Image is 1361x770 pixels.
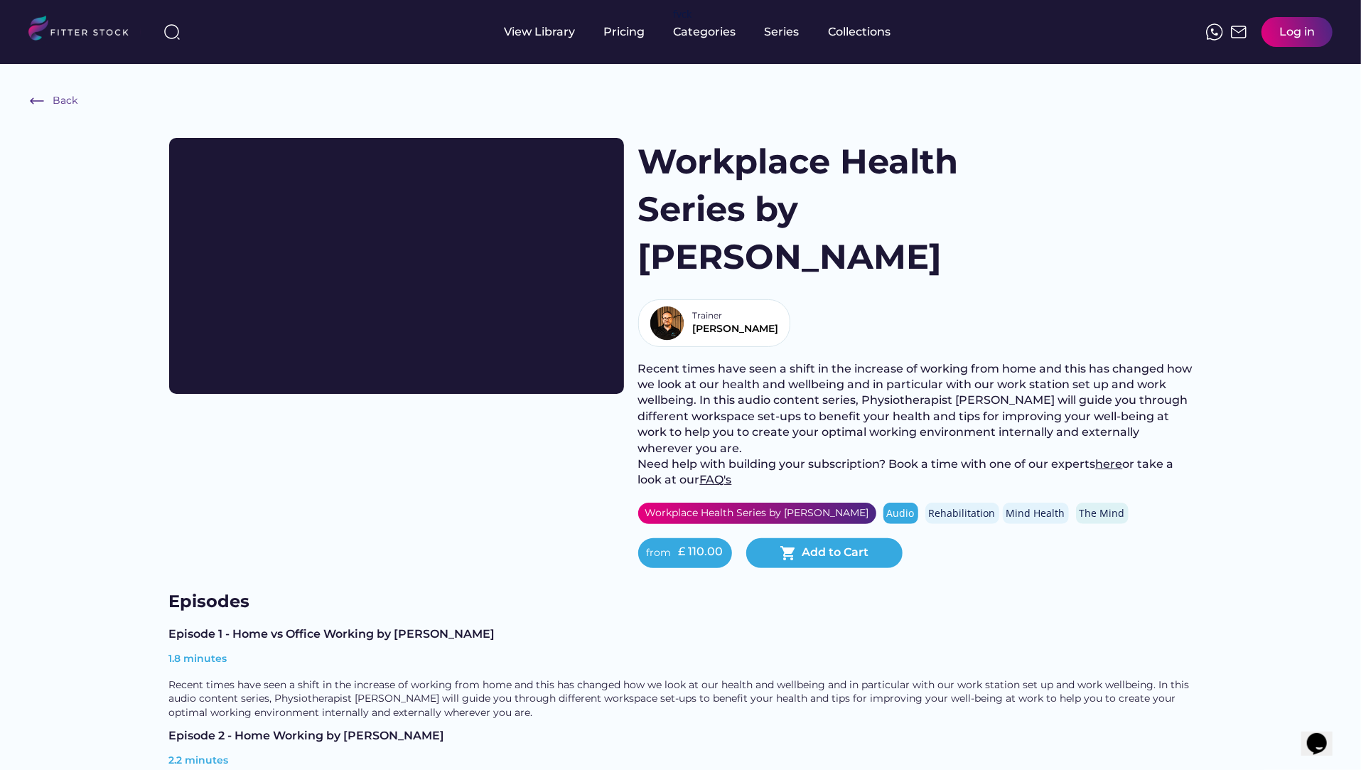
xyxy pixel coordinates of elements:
div: Pricing [604,24,645,40]
div: £ 110.00 [679,544,723,560]
img: Bio%20Template%20-%203141.png [650,306,684,341]
img: search-normal%203.svg [163,23,181,41]
div: Episode 1 - Home vs Office Working by [PERSON_NAME] [169,629,1193,640]
a: FAQ's [700,473,732,486]
div: Trainer [693,310,728,322]
div: from [647,546,672,560]
button: shopping_cart [780,545,797,562]
div: Rehabilitation [929,506,996,520]
div: [PERSON_NAME] [693,322,779,336]
div: Workplace Health Series by [PERSON_NAME] [645,506,869,520]
h3: Episodes [169,589,311,614]
div: Mind Health [1006,506,1065,520]
iframe: chat widget [1301,713,1347,756]
div: View Library [505,24,576,40]
div: Collections [829,24,891,40]
h1: Workplace Health Series by [PERSON_NAME] [638,138,1054,282]
div: Add to Cart [802,545,868,562]
img: Frame%20%286%29.svg [28,92,45,109]
div: 2.2 minutes [169,755,1193,769]
img: Frame%2051.svg [1230,23,1247,41]
img: meteor-icons_whatsapp%20%281%29.svg [1206,23,1223,41]
div: 1.8 minutes [169,653,1193,668]
div: fvck [674,7,692,21]
div: Log in [1279,24,1315,40]
div: Back [53,94,77,108]
div: Series [765,24,800,40]
div: Recent times have seen a shift in the increase of working from home and this has changed how we l... [638,361,1193,488]
div: The Mind [1080,506,1125,520]
a: here [1096,457,1123,471]
img: LOGO.svg [28,16,141,45]
div: Categories [674,24,736,40]
div: Audio [887,506,915,520]
div: Recent times have seen a shift in the increase of working from home and this has changed how we l... [169,678,1193,720]
div: Episode 2 - Home Working by [PERSON_NAME] [169,730,1193,742]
